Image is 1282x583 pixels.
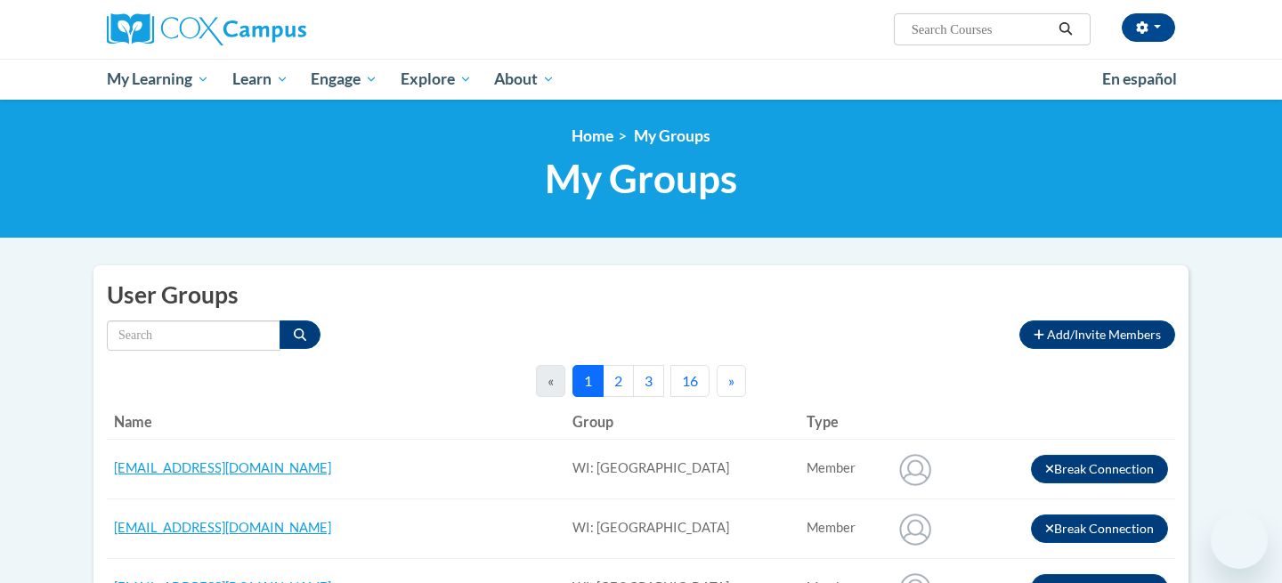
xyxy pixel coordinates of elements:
a: En español [1091,61,1189,98]
th: Name [107,404,565,440]
span: Engage [311,69,377,90]
a: [EMAIL_ADDRESS][DOMAIN_NAME] [114,520,331,535]
th: Group [565,404,799,440]
a: About [483,59,567,100]
button: Search [1052,19,1079,40]
span: Add/Invite Members [1047,327,1161,342]
span: My Groups [545,155,737,202]
td: Connected user for connection: WI: SHEBOYGAN AREA SCHOOL DISTRICT [799,439,886,498]
span: About [494,69,555,90]
span: Learn [232,69,288,90]
span: My Groups [634,126,710,145]
input: Search by name [107,320,280,351]
button: 2 [603,365,634,397]
img: Cox Campus [107,13,306,45]
a: My Learning [95,59,221,100]
span: En español [1102,69,1177,88]
h2: User Groups [107,279,1175,312]
button: 1 [572,365,604,397]
button: Search [280,320,320,349]
iframe: Button to launch messaging window [1211,512,1268,569]
span: My Learning [107,69,209,90]
td: Connected user for connection: WI: SHEBOYGAN AREA SCHOOL DISTRICT [799,498,886,558]
button: Account Settings [1122,13,1175,42]
nav: Pagination Navigation [536,365,746,397]
input: Search Courses [910,19,1052,40]
td: WI: [GEOGRAPHIC_DATA] [565,439,799,498]
button: Next [717,365,746,397]
button: 16 [670,365,710,397]
a: [EMAIL_ADDRESS][DOMAIN_NAME] [114,460,331,475]
a: Explore [389,59,483,100]
a: Home [572,126,613,145]
button: Add/Invite Members [1019,320,1175,349]
th: Type [799,404,886,440]
span: Explore [401,69,472,90]
a: Learn [221,59,300,100]
button: 3 [633,365,664,397]
div: Main menu [80,59,1202,100]
td: WI: [GEOGRAPHIC_DATA] [565,498,799,558]
button: Break Connection [1031,514,1169,543]
button: Break Connection [1031,455,1169,483]
a: Engage [299,59,389,100]
span: » [728,372,734,389]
